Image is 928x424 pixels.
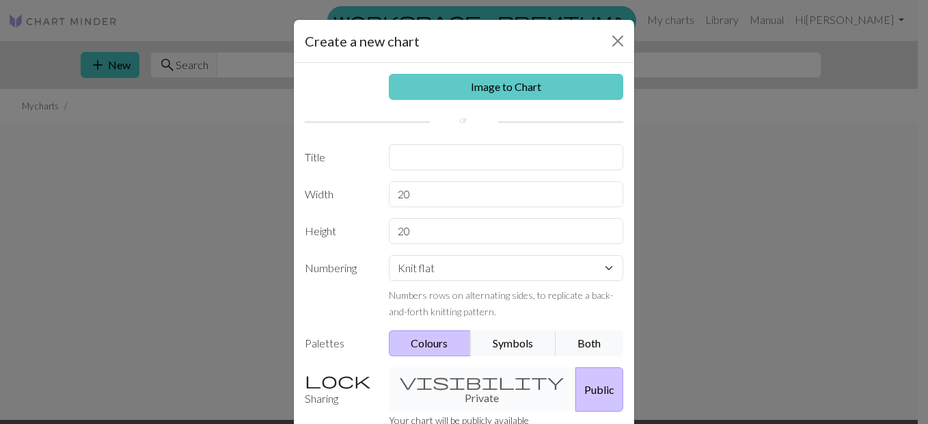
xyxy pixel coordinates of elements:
label: Sharing [297,367,381,412]
button: Close [607,30,629,52]
button: Both [556,330,624,356]
small: Numbers rows on alternating sides, to replicate a back-and-forth knitting pattern. [389,289,614,317]
label: Height [297,218,381,244]
label: Width [297,181,381,207]
h5: Create a new chart [305,31,420,51]
label: Palettes [297,330,381,356]
button: Colours [389,330,472,356]
label: Numbering [297,255,381,319]
label: Title [297,144,381,170]
button: Symbols [470,330,556,356]
a: Image to Chart [389,74,624,100]
button: Public [575,367,623,412]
